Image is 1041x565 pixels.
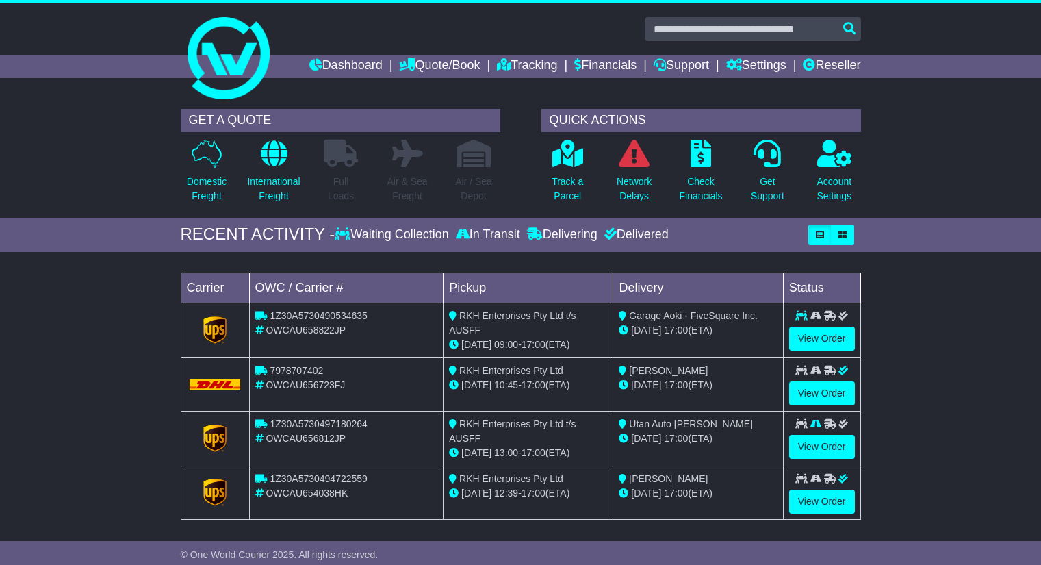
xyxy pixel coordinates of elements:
[664,433,688,444] span: 17:00
[524,227,601,242] div: Delivering
[654,55,709,78] a: Support
[631,433,661,444] span: [DATE]
[452,227,524,242] div: In Transit
[449,378,607,392] div: - (ETA)
[324,175,358,203] p: Full Loads
[249,273,444,303] td: OWC / Carrier #
[266,488,348,499] span: OWCAU654038HK
[266,379,345,390] span: OWCAU656723FJ
[449,486,607,501] div: - (ETA)
[522,339,545,350] span: 17:00
[181,549,378,560] span: © One World Courier 2025. All rights reserved.
[619,486,777,501] div: (ETA)
[270,310,367,321] span: 1Z30A5730490534635
[399,55,480,78] a: Quote/Book
[522,447,545,458] span: 17:00
[619,431,777,446] div: (ETA)
[497,55,557,78] a: Tracking
[619,378,777,392] div: (ETA)
[750,139,785,211] a: GetSupport
[552,175,583,203] p: Track a Parcel
[247,175,300,203] p: International Freight
[522,488,545,499] span: 17:00
[494,339,518,350] span: 09:00
[680,175,723,203] p: Check Financials
[190,379,241,390] img: DHL.png
[459,365,563,376] span: RKH Enterprises Pty Ltd
[616,139,652,211] a: NetworkDelays
[494,379,518,390] span: 10:45
[270,365,323,376] span: 7978707402
[270,473,367,484] span: 1Z30A5730494722559
[266,325,346,336] span: OWCAU658822JP
[455,175,492,203] p: Air / Sea Depot
[613,273,783,303] td: Delivery
[461,447,491,458] span: [DATE]
[631,379,661,390] span: [DATE]
[449,418,576,444] span: RKH Enterprises Pty Ltd t/s AUSFF
[789,381,855,405] a: View Order
[449,338,607,352] div: - (ETA)
[789,327,855,351] a: View Order
[601,227,669,242] div: Delivered
[783,273,860,303] td: Status
[664,488,688,499] span: 17:00
[619,323,777,338] div: (ETA)
[387,175,427,203] p: Air & Sea Freight
[817,139,853,211] a: AccountSettings
[246,139,300,211] a: InternationalFreight
[679,139,723,211] a: CheckFinancials
[629,310,758,321] span: Garage Aoki - FiveSquare Inc.
[461,339,491,350] span: [DATE]
[629,365,708,376] span: [PERSON_NAME]
[551,139,584,211] a: Track aParcel
[664,379,688,390] span: 17:00
[629,418,753,429] span: Utan Auto [PERSON_NAME]
[664,325,688,336] span: 17:00
[789,435,855,459] a: View Order
[181,225,335,244] div: RECENT ACTIVITY -
[617,175,652,203] p: Network Delays
[817,175,852,203] p: Account Settings
[789,490,855,514] a: View Order
[631,488,661,499] span: [DATE]
[631,325,661,336] span: [DATE]
[541,109,861,132] div: QUICK ACTIONS
[459,473,563,484] span: RKH Enterprises Pty Ltd
[186,139,227,211] a: DomesticFreight
[203,425,227,452] img: GetCarrierServiceLogo
[629,473,708,484] span: [PERSON_NAME]
[449,310,576,336] span: RKH Enterprises Pty Ltd t/s AUSFF
[203,479,227,506] img: GetCarrierServiceLogo
[494,488,518,499] span: 12:39
[522,379,545,390] span: 17:00
[461,379,491,390] span: [DATE]
[803,55,860,78] a: Reseller
[494,447,518,458] span: 13:00
[203,316,227,344] img: GetCarrierServiceLogo
[181,273,249,303] td: Carrier
[449,446,607,460] div: - (ETA)
[266,433,346,444] span: OWCAU656812JP
[181,109,500,132] div: GET A QUOTE
[335,227,452,242] div: Waiting Collection
[574,55,637,78] a: Financials
[309,55,383,78] a: Dashboard
[751,175,784,203] p: Get Support
[726,55,786,78] a: Settings
[444,273,613,303] td: Pickup
[187,175,227,203] p: Domestic Freight
[270,418,367,429] span: 1Z30A5730497180264
[461,488,491,499] span: [DATE]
